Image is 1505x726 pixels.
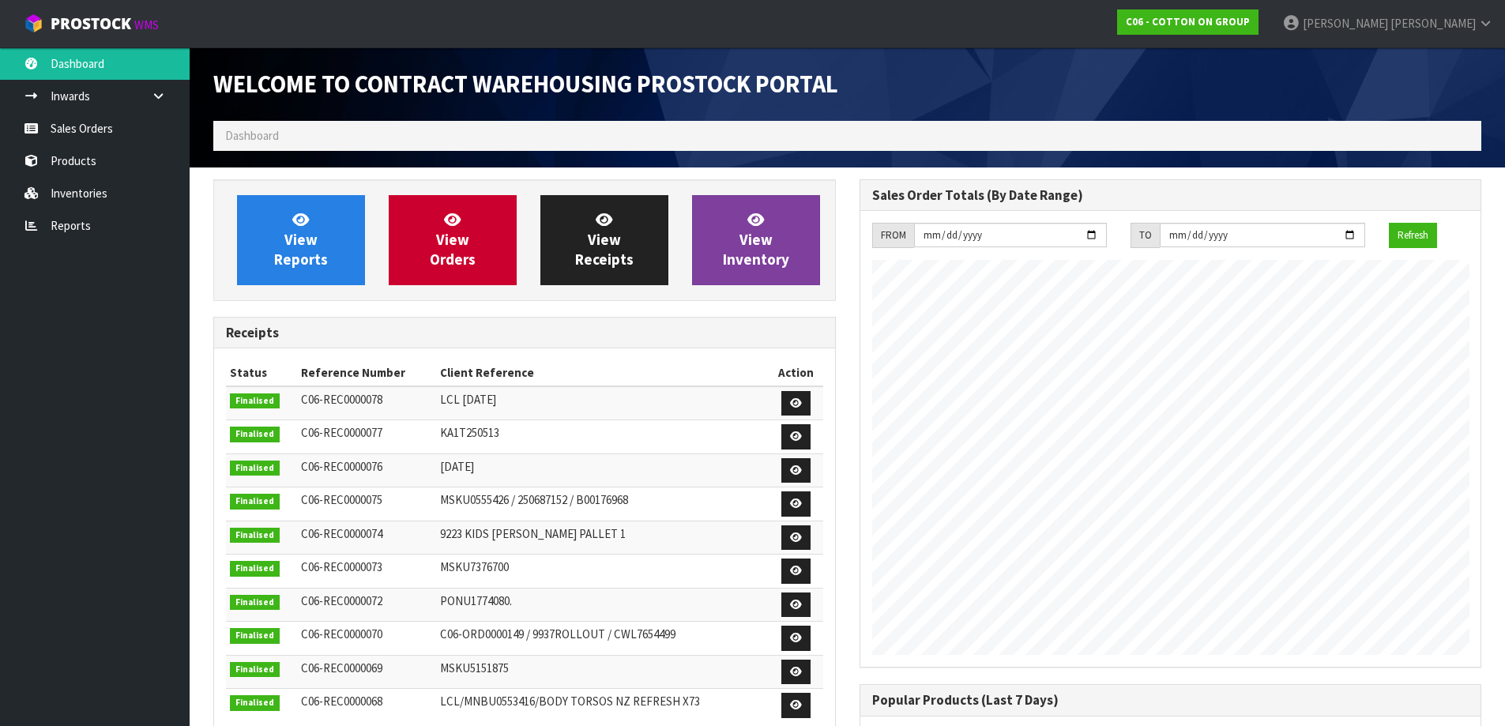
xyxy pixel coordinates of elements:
h3: Popular Products (Last 7 Days) [872,693,1469,708]
span: Finalised [230,461,280,476]
span: Finalised [230,494,280,510]
span: C06-REC0000076 [301,459,382,474]
span: Finalised [230,427,280,442]
span: Finalised [230,695,280,711]
span: [PERSON_NAME] [1303,16,1388,31]
span: C06-REC0000073 [301,559,382,574]
span: MSKU7376700 [440,559,509,574]
span: KA1T250513 [440,425,499,440]
h3: Receipts [226,325,823,340]
span: LCL/MNBU0553416/BODY TORSOS NZ REFRESH X73 [440,694,700,709]
th: Status [226,360,297,386]
span: Finalised [230,561,280,577]
span: MSKU5151875 [440,660,509,675]
a: ViewOrders [389,195,517,285]
small: WMS [134,17,159,32]
span: C06-ORD0000149 / 9937ROLLOUT / CWL7654499 [440,626,675,641]
span: View Reports [274,210,328,269]
span: View Inventory [723,210,789,269]
span: C06-REC0000070 [301,626,382,641]
span: Finalised [230,528,280,544]
span: View Receipts [575,210,634,269]
span: C06-REC0000077 [301,425,382,440]
span: LCL [DATE] [440,392,496,407]
a: ViewReceipts [540,195,668,285]
span: [PERSON_NAME] [1390,16,1476,31]
span: ProStock [51,13,131,34]
span: Finalised [230,595,280,611]
span: C06-REC0000068 [301,694,382,709]
th: Client Reference [436,360,769,386]
span: MSKU0555426 / 250687152 / B00176968 [440,492,628,507]
th: Reference Number [297,360,436,386]
span: PONU1774080. [440,593,512,608]
span: View Orders [430,210,476,269]
button: Refresh [1389,223,1437,248]
div: TO [1131,223,1160,248]
span: Finalised [230,662,280,678]
span: Welcome to Contract Warehousing ProStock Portal [213,69,838,99]
span: Finalised [230,628,280,644]
span: Dashboard [225,128,279,143]
span: C06-REC0000075 [301,492,382,507]
span: Finalised [230,393,280,409]
span: C06-REC0000078 [301,392,382,407]
span: C06-REC0000069 [301,660,382,675]
h3: Sales Order Totals (By Date Range) [872,188,1469,203]
th: Action [769,360,822,386]
span: C06-REC0000072 [301,593,382,608]
a: ViewReports [237,195,365,285]
span: [DATE] [440,459,474,474]
span: C06-REC0000074 [301,526,382,541]
div: FROM [872,223,914,248]
img: cube-alt.png [24,13,43,33]
strong: C06 - COTTON ON GROUP [1126,15,1250,28]
span: 9223 KIDS [PERSON_NAME] PALLET 1 [440,526,626,541]
a: ViewInventory [692,195,820,285]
